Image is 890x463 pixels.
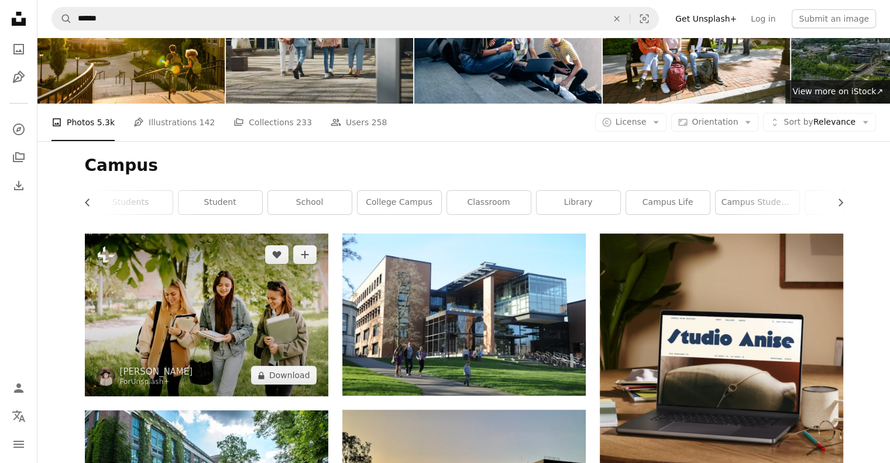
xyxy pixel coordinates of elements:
[7,404,30,428] button: Language
[178,191,262,214] a: student
[331,104,387,141] a: Users 258
[268,191,352,214] a: school
[447,191,531,214] a: classroom
[265,245,288,264] button: Like
[7,118,30,141] a: Explore
[342,234,586,396] img: people walking near Paccar Hall University of Washington during daytime
[595,113,667,132] button: License
[52,8,72,30] button: Search Unsplash
[626,191,710,214] a: campus life
[763,113,876,132] button: Sort byRelevance
[692,117,738,126] span: Orientation
[85,234,328,396] img: a group of young women standing next to each other
[792,87,883,96] span: View more on iStock ↗
[7,376,30,400] a: Log in / Sign up
[120,378,193,387] div: For
[630,8,658,30] button: Visual search
[200,116,215,129] span: 142
[296,116,312,129] span: 233
[89,191,173,214] a: students
[805,191,889,214] a: building
[51,7,659,30] form: Find visuals sitewide
[537,191,620,214] a: library
[716,191,799,214] a: campus students
[233,104,312,141] a: Collections 233
[120,366,193,378] a: [PERSON_NAME]
[784,117,813,126] span: Sort by
[616,117,647,126] span: License
[85,155,843,176] h1: Campus
[7,7,30,33] a: Home — Unsplash
[293,245,317,264] button: Add to Collection
[792,9,876,28] button: Submit an image
[744,9,782,28] a: Log in
[85,310,328,320] a: a group of young women standing next to each other
[784,116,855,128] span: Relevance
[131,378,170,386] a: Unsplash+
[785,80,890,104] a: View more on iStock↗
[7,174,30,197] a: Download History
[7,146,30,169] a: Collections
[7,37,30,61] a: Photos
[830,191,843,214] button: scroll list to the right
[97,367,115,386] img: Go to Kateryna Hliznitsova's profile
[668,9,744,28] a: Get Unsplash+
[251,366,317,385] button: Download
[85,191,98,214] button: scroll list to the left
[372,116,387,129] span: 258
[7,433,30,456] button: Menu
[7,66,30,89] a: Illustrations
[604,8,630,30] button: Clear
[342,309,586,320] a: people walking near Paccar Hall University of Washington during daytime
[671,113,758,132] button: Orientation
[133,104,215,141] a: Illustrations 142
[358,191,441,214] a: college campus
